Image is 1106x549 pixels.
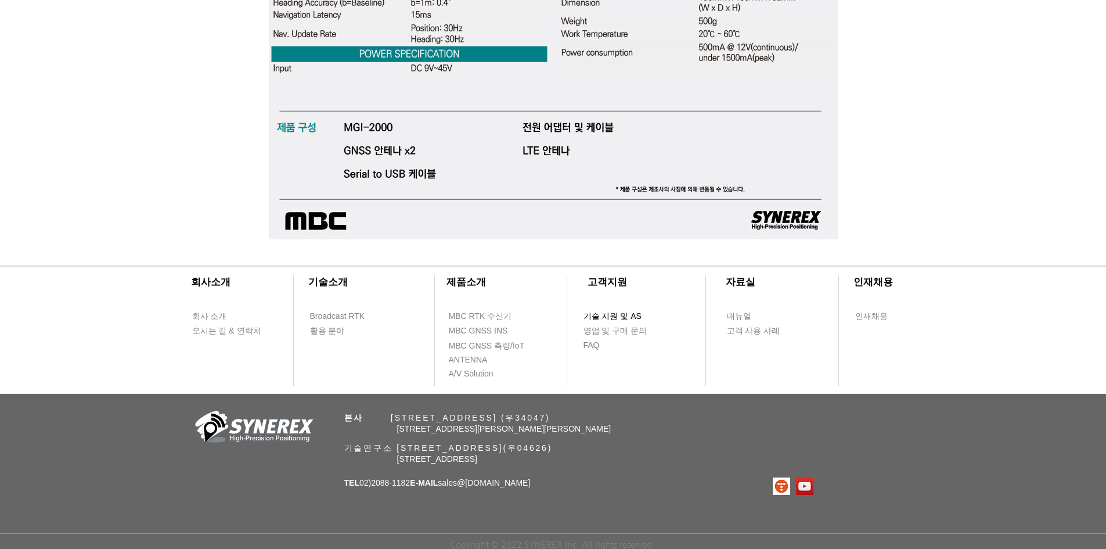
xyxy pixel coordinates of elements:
[726,277,755,288] span: ​자료실
[449,340,525,352] span: MBC GNSS 측량/IoT
[726,324,793,338] a: 고객 사용 사례
[583,309,670,324] a: 기술 지원 및 AS
[410,478,438,487] span: E-MAIL
[448,309,535,324] a: MBC RTK 수신기
[344,413,550,422] span: ​ [STREET_ADDRESS] (우34047)
[397,454,477,464] span: [STREET_ADDRESS]
[588,277,627,288] span: ​고객지원
[727,325,780,337] span: 고객 사용 사례
[309,324,376,338] a: 활용 분야
[855,311,888,322] span: 인재채용
[457,478,530,487] a: @[DOMAIN_NAME]
[891,183,1106,549] iframe: Wix Chat
[344,478,531,487] span: 02)2088-1182 sales
[192,311,227,322] span: 회사 소개
[726,309,793,324] a: 매뉴얼
[727,311,751,322] span: 매뉴얼
[583,338,650,353] a: FAQ
[449,325,508,337] span: MBC GNSS INS
[448,353,515,367] a: ANTENNA
[446,277,486,288] span: ​제품소개
[192,325,261,337] span: 오시는 길 & 연락처
[773,478,790,495] img: 티스토리로고
[189,410,316,447] img: 회사_로고-removebg-preview.png
[449,311,512,322] span: MBC RTK 수신기
[449,368,493,380] span: A/V Solution
[583,311,642,322] span: 기술 지원 및 AS
[855,309,910,324] a: 인재채용
[310,325,345,337] span: 활용 분야
[397,424,611,433] span: [STREET_ADDRESS][PERSON_NAME][PERSON_NAME]
[448,324,521,338] a: MBC GNSS INS
[583,340,600,351] span: FAQ
[192,324,270,338] a: 오시는 길 & 연락처
[344,478,359,487] span: TEL
[308,277,348,288] span: ​기술소개
[450,539,652,549] span: Copyright © 2022 SYNEREX Inc. All rights reserved
[583,325,647,337] span: 영업 및 구매 문의
[583,324,650,338] a: 영업 및 구매 문의
[309,309,376,324] a: Broadcast RTK
[344,443,553,453] span: 기술연구소 [STREET_ADDRESS](우04626)
[344,413,364,422] span: 본사
[310,311,365,322] span: Broadcast RTK
[191,277,230,288] span: ​회사소개
[448,367,515,381] a: A/V Solution
[853,277,893,288] span: ​인재채용
[773,478,813,495] ul: SNS 모음
[449,354,488,366] span: ANTENNA
[796,478,813,495] img: 유튜브 사회 아이콘
[192,309,258,324] a: 회사 소개
[448,339,550,353] a: MBC GNSS 측량/IoT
